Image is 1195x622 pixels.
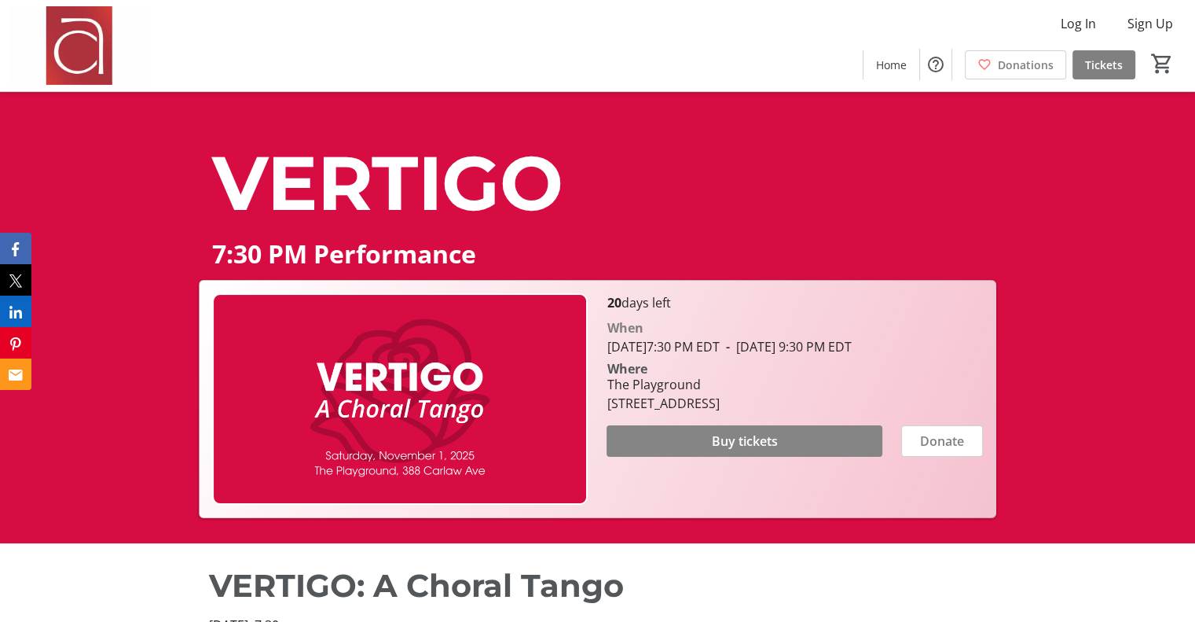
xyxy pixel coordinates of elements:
[607,318,643,337] div: When
[607,363,647,375] div: Where
[719,338,851,355] span: [DATE] 9:30 PM EDT
[1127,14,1173,33] span: Sign Up
[876,57,907,73] span: Home
[965,50,1066,79] a: Donations
[901,425,983,457] button: Donate
[1061,14,1096,33] span: Log In
[9,6,149,85] img: Amadeus Choir of Greater Toronto 's Logo
[863,50,919,79] a: Home
[711,432,777,451] span: Buy tickets
[1148,50,1176,78] button: Cart
[211,240,983,267] p: 7:30 PM Performance
[211,137,563,229] span: VERTIGO
[1048,11,1109,36] button: Log In
[1085,57,1123,73] span: Tickets
[212,293,588,505] img: Campaign CTA Media Photo
[719,338,735,355] span: -
[209,562,987,609] p: VERTIGO: A Choral Tango
[920,49,951,80] button: Help
[920,432,964,451] span: Donate
[998,57,1054,73] span: Donations
[607,293,982,312] p: days left
[1115,11,1186,36] button: Sign Up
[607,394,719,413] div: [STREET_ADDRESS]
[607,425,882,457] button: Buy tickets
[1072,50,1135,79] a: Tickets
[607,294,621,311] span: 20
[607,375,719,394] div: The Playground
[607,338,719,355] span: [DATE] 7:30 PM EDT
